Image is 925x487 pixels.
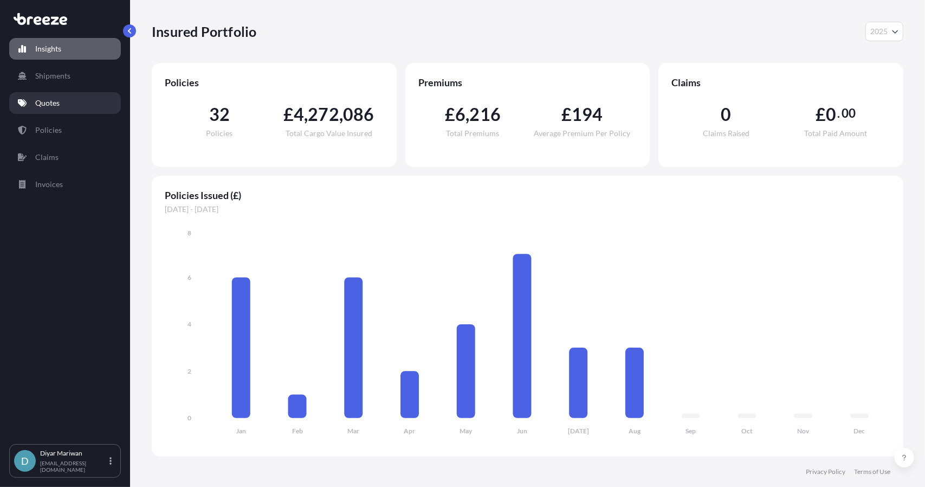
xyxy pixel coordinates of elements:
[35,71,70,81] p: Shipments
[816,106,826,123] span: £
[165,76,384,89] span: Policies
[9,174,121,195] a: Invoices
[9,65,121,87] a: Shipments
[854,427,865,435] tspan: Dec
[187,320,191,328] tspan: 4
[40,449,107,458] p: Diyar Mariwan
[741,427,753,435] tspan: Oct
[35,125,62,136] p: Policies
[445,106,455,123] span: £
[806,467,845,476] a: Privacy Policy
[404,427,416,435] tspan: Apr
[165,204,890,215] span: [DATE] - [DATE]
[304,106,308,123] span: ,
[826,106,836,123] span: 0
[35,179,63,190] p: Invoices
[292,427,303,435] tspan: Feb
[455,106,465,123] span: 6
[286,130,372,137] span: Total Cargo Value Insured
[35,98,60,108] p: Quotes
[572,106,603,123] span: 194
[470,106,501,123] span: 216
[283,106,294,123] span: £
[842,109,856,118] span: 00
[347,427,359,435] tspan: Mar
[187,273,191,281] tspan: 6
[418,76,637,89] span: Premiums
[206,130,232,137] span: Policies
[561,106,572,123] span: £
[35,43,61,54] p: Insights
[721,106,732,123] span: 0
[534,130,630,137] span: Average Premium Per Policy
[294,106,304,123] span: 4
[187,229,191,237] tspan: 8
[838,109,840,118] span: .
[9,38,121,60] a: Insights
[447,130,500,137] span: Total Premiums
[9,119,121,141] a: Policies
[460,427,473,435] tspan: May
[187,367,191,375] tspan: 2
[9,92,121,114] a: Quotes
[685,427,696,435] tspan: Sep
[703,130,750,137] span: Claims Raised
[797,427,810,435] tspan: Nov
[165,189,890,202] span: Policies Issued (£)
[339,106,343,123] span: ,
[308,106,339,123] span: 272
[35,152,59,163] p: Claims
[671,76,890,89] span: Claims
[152,23,256,40] p: Insured Portfolio
[9,146,121,168] a: Claims
[343,106,374,123] span: 086
[209,106,230,123] span: 32
[568,427,589,435] tspan: [DATE]
[804,130,867,137] span: Total Paid Amount
[854,467,890,476] a: Terms of Use
[870,26,888,37] span: 2025
[21,456,29,466] span: D
[236,427,246,435] tspan: Jan
[517,427,527,435] tspan: Jun
[865,22,903,41] button: Year Selector
[465,106,469,123] span: ,
[187,414,191,422] tspan: 0
[629,427,641,435] tspan: Aug
[40,460,107,473] p: [EMAIL_ADDRESS][DOMAIN_NAME]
